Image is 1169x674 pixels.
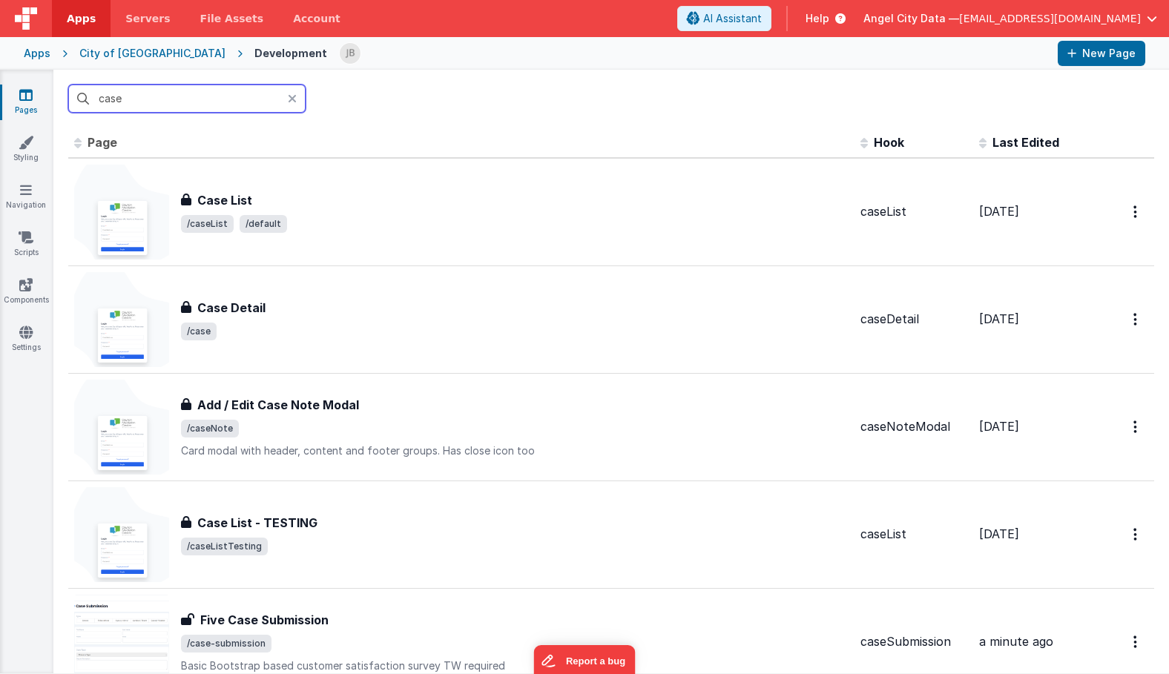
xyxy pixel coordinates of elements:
span: [DATE] [979,204,1019,219]
div: caseList [860,526,967,543]
span: [EMAIL_ADDRESS][DOMAIN_NAME] [959,11,1141,26]
h3: Five Case Submission [200,611,329,629]
div: caseDetail [860,311,967,328]
button: New Page [1058,41,1145,66]
div: Apps [24,46,50,61]
div: caseNoteModal [860,418,967,435]
h3: Add / Edit Case Note Modal [197,396,359,414]
span: /default [240,215,287,233]
p: Basic Bootstrap based customer satisfaction survey TW required [181,658,849,673]
button: Options [1124,304,1148,334]
span: /case [181,323,217,340]
div: caseSubmission [860,633,967,650]
span: Angel City Data — [863,11,959,26]
span: Page [88,135,117,150]
span: Apps [67,11,96,26]
span: [DATE] [979,419,1019,434]
button: Options [1124,412,1148,442]
span: File Assets [200,11,264,26]
h3: Case List - TESTING [197,514,317,532]
img: 9990944320bbc1bcb8cfbc08cd9c0949 [340,43,360,64]
span: a minute ago [979,634,1053,649]
button: Options [1124,196,1148,227]
p: Card modal with header, content and footer groups. Has close icon too [181,443,849,458]
button: Options [1124,519,1148,549]
div: Development [254,46,327,61]
span: /caseList [181,215,234,233]
span: [DATE] [979,311,1019,326]
div: caseList [860,203,967,220]
button: Angel City Data — [EMAIL_ADDRESS][DOMAIN_NAME] [863,11,1157,26]
span: AI Assistant [703,11,762,26]
div: City of [GEOGRAPHIC_DATA] [79,46,225,61]
button: AI Assistant [677,6,771,31]
h3: Case Detail [197,299,266,317]
span: /case-submission [181,635,271,652]
span: Hook [874,135,904,150]
span: [DATE] [979,526,1019,541]
button: Options [1124,627,1148,657]
input: Search pages, id's ... [68,85,306,113]
h3: Case List [197,191,252,209]
span: /caseNote [181,420,239,437]
span: /caseListTesting [181,538,268,555]
span: Help [806,11,829,26]
span: Last Edited [992,135,1059,150]
span: Servers [125,11,170,26]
